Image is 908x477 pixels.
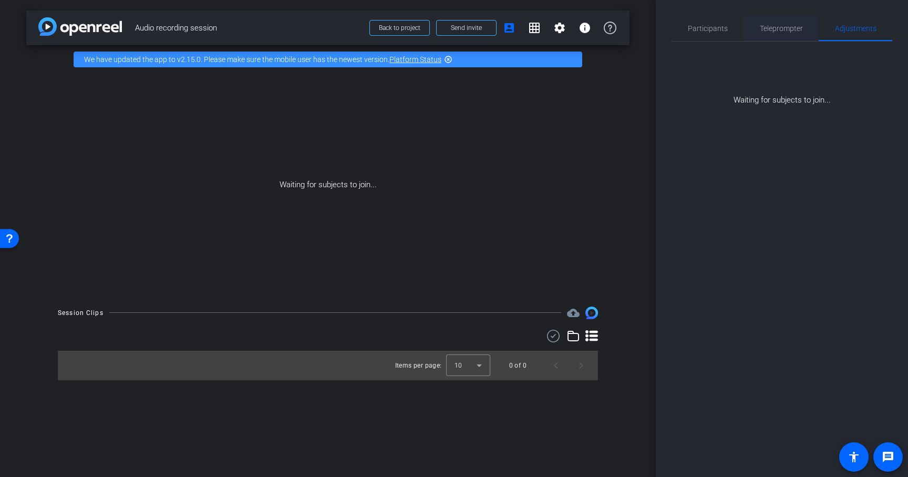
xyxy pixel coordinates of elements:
[503,22,515,34] mat-icon: account_box
[26,74,630,296] div: Waiting for subjects to join...
[585,307,598,319] img: Session clips
[436,20,497,36] button: Send invite
[135,17,363,38] span: Audio recording session
[569,353,594,378] button: Next page
[509,360,527,371] div: 0 of 0
[835,25,876,32] span: Adjustments
[882,451,894,463] mat-icon: message
[543,353,569,378] button: Previous page
[567,307,580,319] span: Destinations for your clips
[528,22,541,34] mat-icon: grid_on
[567,307,580,319] mat-icon: cloud_upload
[688,25,728,32] span: Participants
[395,360,442,371] div: Items per page:
[848,451,860,463] mat-icon: accessibility
[369,20,430,36] button: Back to project
[389,55,441,64] a: Platform Status
[451,24,482,32] span: Send invite
[74,52,582,67] div: We have updated the app to v2.15.0. Please make sure the mobile user has the newest version.
[379,24,420,32] span: Back to project
[579,22,591,34] mat-icon: info
[553,22,566,34] mat-icon: settings
[672,42,892,106] div: Waiting for subjects to join...
[444,55,452,64] mat-icon: highlight_off
[38,17,122,36] img: app-logo
[760,25,803,32] span: Teleprompter
[58,308,104,318] div: Session Clips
